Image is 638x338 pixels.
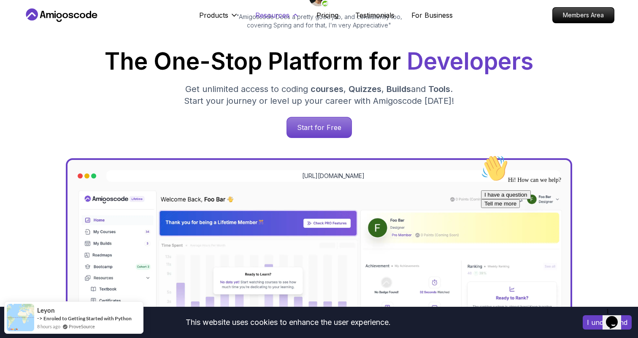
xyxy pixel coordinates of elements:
[6,313,570,332] div: This website uses cookies to enhance the user experience.
[199,10,238,27] button: Products
[7,304,34,331] img: provesource social proof notification image
[478,151,630,300] iframe: chat widget
[3,39,53,48] button: I have a question
[411,10,453,20] a: For Business
[3,25,84,32] span: Hi! How can we help?
[37,307,55,314] span: leyon
[287,117,351,138] p: Start for Free
[603,304,630,330] iframe: chat widget
[287,117,352,138] a: Start for Free
[302,172,365,180] a: [URL][DOMAIN_NAME]
[199,10,228,20] p: Products
[553,8,614,23] p: Members Area
[552,7,614,23] a: Members Area
[316,10,338,20] a: Pricing
[69,323,95,330] a: ProveSource
[43,315,132,322] a: Enroled to Getting Started with Python
[3,3,30,30] img: :wave:
[583,315,632,330] button: Accept cookies
[355,10,395,20] a: Testimonials
[255,10,300,27] button: Resources
[37,315,43,322] span: ->
[255,10,289,20] p: Resources
[37,323,60,330] span: 8 hours ago
[3,3,155,57] div: 👋Hi! How can we help?I have a questionTell me more
[3,48,42,57] button: Tell me more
